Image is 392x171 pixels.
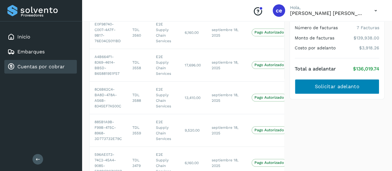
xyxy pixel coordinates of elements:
[185,63,201,67] span: 17,696.00
[90,16,127,49] td: E0F98740-C007-4A7F-9B17-76E04C5011BD
[254,160,284,165] p: Pago Autorizado
[254,30,284,34] p: Pago Autorizado
[359,45,379,51] p: $3,918.26
[4,30,77,44] div: Inicio
[290,10,364,16] p: claudia elena garcia valentin
[295,79,379,94] button: Solicitar adelanto
[127,114,151,146] td: TDL 3559
[127,16,151,49] td: TDL 3560
[4,60,77,74] div: Cuentas por cobrar
[17,64,65,70] a: Cuentas por cobrar
[315,83,359,90] span: Solicitar adelanto
[90,49,127,81] td: A4B664F1-8369-4614-BB5D-B65881951F57
[254,63,284,67] p: Pago Autorizado
[127,49,151,81] td: TDL 3558
[212,93,238,103] span: septiembre 18, 2025
[90,114,127,146] td: 885B1A9B-F99B-475C-8968-3D773732E79C
[185,161,199,165] span: 6,160.00
[354,35,379,41] p: $139,938.00
[295,25,338,30] h4: Número de facturas
[21,13,74,17] p: Proveedores
[151,114,180,146] td: E2E Supply Chain Services
[185,30,199,35] span: 6,160.00
[185,96,200,100] span: 13,410.00
[212,60,238,70] span: septiembre 18, 2025
[254,95,284,100] p: Pago Autorizado
[295,66,336,72] h4: Total a adelantar
[17,49,45,55] a: Embarques
[353,66,379,72] p: $136,019.74
[357,25,379,30] p: 7 Facturas
[295,45,336,51] h4: Costo por adelanto
[212,158,238,168] span: septiembre 18, 2025
[127,81,151,114] td: TDL 3588
[212,125,238,135] span: septiembre 18, 2025
[151,49,180,81] td: E2E Supply Chain Services
[295,35,334,41] h4: Monto de facturas
[17,34,30,40] a: Inicio
[185,128,200,133] span: 9,520.00
[254,128,284,132] p: Pago Autorizado
[290,5,364,10] p: Hola,
[90,81,127,114] td: 8C6B62C4-BA8D-478A-A56B-8345EF7A500C
[151,81,180,114] td: E2E Supply Chain Services
[212,28,238,38] span: septiembre 18, 2025
[4,45,77,59] div: Embarques
[151,16,180,49] td: E2E Supply Chain Services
